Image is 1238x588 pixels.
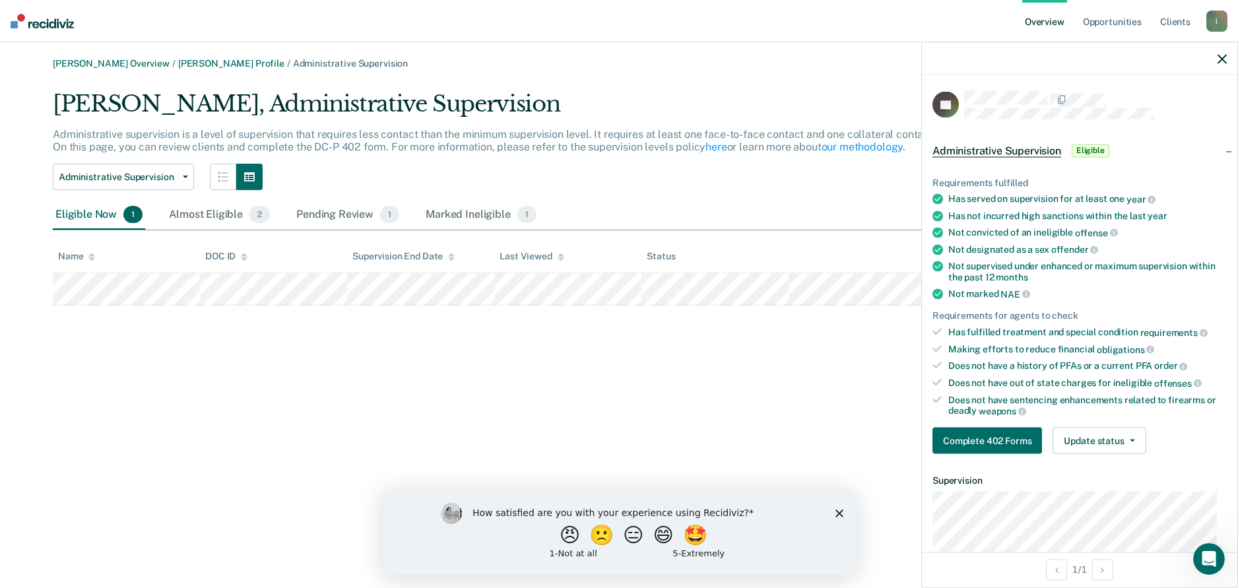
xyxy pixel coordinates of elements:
[948,193,1227,205] div: Has served on supervision for at least one
[948,261,1227,283] div: Not supervised under enhanced or maximum supervision within the past 12
[205,251,247,262] div: DOC ID
[1000,288,1029,299] span: NAE
[922,129,1237,172] div: Administrative SupervisionEligible
[517,206,537,223] span: 1
[932,144,1061,157] span: Administrative Supervision
[178,58,284,69] a: [PERSON_NAME] Profile
[948,360,1227,372] div: Does not have a history of PFAs or a current PFA order
[383,490,855,575] iframe: Survey by Kim from Recidiviz
[948,327,1227,339] div: Has fulfilled treatment and special condition
[293,58,408,69] span: Administrative Supervision
[1072,144,1109,157] span: Eligible
[948,377,1227,389] div: Does not have out of state charges for ineligible
[53,201,145,230] div: Eligible Now
[932,310,1227,321] div: Requirements for agents to check
[932,428,1047,454] a: Navigate to form link
[53,90,981,128] div: [PERSON_NAME], Administrative Supervision
[948,343,1227,355] div: Making efforts to reduce financial
[1046,559,1067,580] button: Previous Opportunity
[170,58,178,69] span: /
[1092,559,1113,580] button: Next Opportunity
[11,14,74,28] img: Recidiviz
[1051,244,1099,255] span: offender
[922,552,1237,587] div: 1 / 1
[822,141,903,153] a: our methodology
[1148,211,1167,221] span: year
[1206,11,1227,32] div: l
[1154,377,1202,388] span: offenses
[948,211,1227,222] div: Has not incurred high sanctions within the last
[932,475,1227,486] dt: Supervision
[53,128,977,153] p: Administrative supervision is a level of supervision that requires less contact than the minimum ...
[647,251,675,262] div: Status
[1097,344,1154,354] span: obligations
[500,251,564,262] div: Last Viewed
[284,58,293,69] span: /
[58,251,95,262] div: Name
[1126,194,1156,205] span: year
[123,206,143,223] span: 1
[53,58,170,69] a: [PERSON_NAME] Overview
[948,227,1227,239] div: Not convicted of an ineligible
[1140,327,1208,338] span: requirements
[996,272,1027,282] span: months
[1075,227,1118,238] span: offense
[705,141,727,153] a: here
[423,201,539,230] div: Marked Ineligible
[932,428,1042,454] button: Complete 402 Forms
[1053,428,1146,454] button: Update status
[249,206,270,223] span: 2
[948,394,1227,416] div: Does not have sentencing enhancements related to firearms or deadly
[380,206,399,223] span: 1
[1193,543,1225,575] iframe: Intercom live chat
[59,172,178,183] span: Administrative Supervision
[166,201,273,230] div: Almost Eligible
[979,406,1026,416] span: weapons
[948,244,1227,255] div: Not designated as a sex
[294,201,402,230] div: Pending Review
[932,177,1227,188] div: Requirements fulfilled
[352,251,455,262] div: Supervision End Date
[948,288,1227,300] div: Not marked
